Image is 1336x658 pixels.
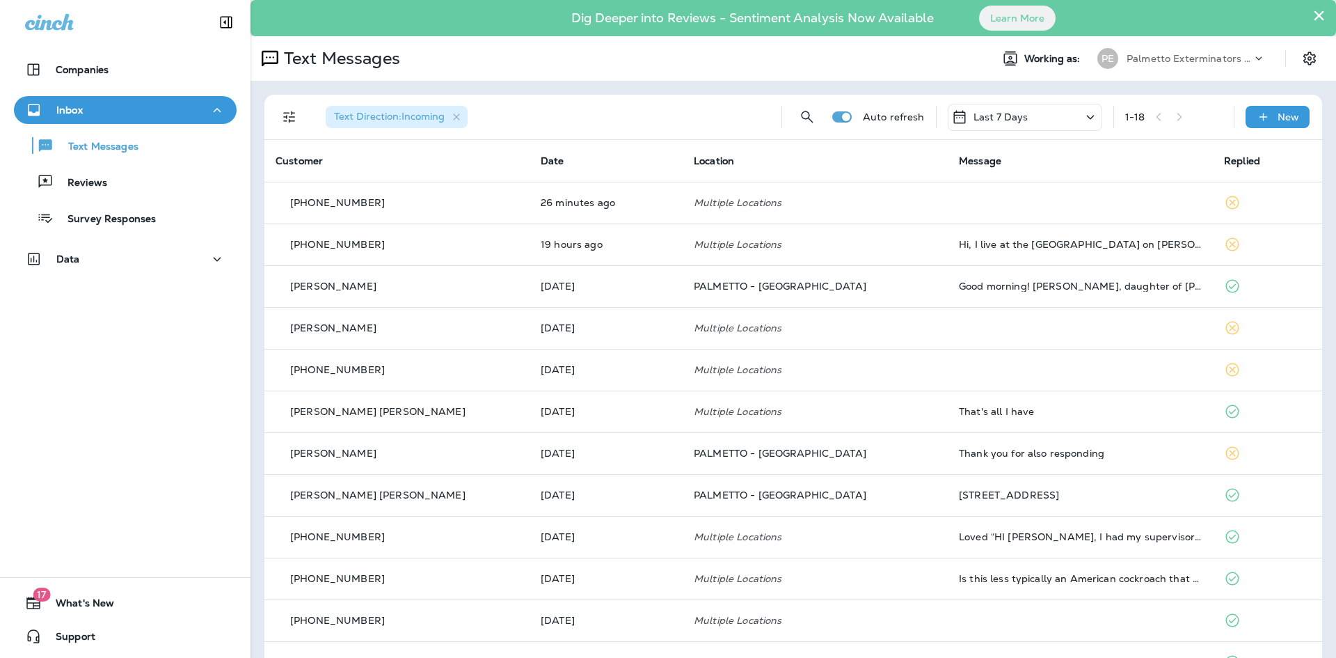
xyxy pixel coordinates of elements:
[541,239,671,250] p: Oct 1, 2025 01:41 PM
[863,111,925,123] p: Auto refresh
[694,447,866,460] span: PALMETTO - [GEOGRAPHIC_DATA]
[959,239,1202,250] div: Hi, I live at the Island Park Condos on Daniel Island. Our association has a pest contract with y...
[290,448,376,459] p: [PERSON_NAME]
[959,489,1202,501] div: 1078 Glenshaw St. North Charleston, SC 29405
[541,489,671,501] p: Sep 26, 2025 04:32 PM
[793,103,821,131] button: Search Messages
[541,406,671,417] p: Sep 30, 2025 09:26 AM
[959,406,1202,417] div: That's all I have
[14,589,237,617] button: 17What's New
[42,597,114,614] span: What's New
[1127,53,1252,64] p: Palmetto Exterminators LLC
[290,281,376,292] p: [PERSON_NAME]
[541,197,671,208] p: Oct 2, 2025 08:37 AM
[14,56,237,84] button: Companies
[14,167,237,196] button: Reviews
[541,573,671,584] p: Sep 26, 2025 12:01 PM
[290,322,376,334] p: [PERSON_NAME]
[334,110,445,123] span: Text Direction : Incoming
[14,622,237,650] button: Support
[979,6,1056,31] button: Learn More
[54,177,107,190] p: Reviews
[959,531,1202,542] div: Loved “HI Lindsay, I had my supervisor look at your photo and it does appear to be an american co...
[541,155,564,167] span: Date
[290,406,466,417] p: [PERSON_NAME] [PERSON_NAME]
[1097,48,1118,69] div: PE
[959,281,1202,292] div: Good morning! Gayle Fellers, daughter of Calvin Cloninger will be there at 10:30 to let Sean in. ...
[278,48,400,69] p: Text Messages
[56,64,109,75] p: Companies
[56,104,83,116] p: Inbox
[42,631,95,648] span: Support
[959,573,1202,584] div: Is this less typically an American cockroach that would suddenly appear on my table could it have...
[54,141,138,154] p: Text Messages
[290,364,385,375] p: [PHONE_NUMBER]
[541,364,671,375] p: Sep 30, 2025 09:55 AM
[290,489,466,501] p: [PERSON_NAME] [PERSON_NAME]
[694,239,937,250] p: Multiple Locations
[54,213,156,226] p: Survey Responses
[14,245,237,273] button: Data
[694,364,937,375] p: Multiple Locations
[694,489,866,501] span: PALMETTO - [GEOGRAPHIC_DATA]
[14,96,237,124] button: Inbox
[694,322,937,334] p: Multiple Locations
[694,406,937,417] p: Multiple Locations
[973,111,1028,123] p: Last 7 Days
[694,280,866,292] span: PALMETTO - [GEOGRAPHIC_DATA]
[207,8,246,36] button: Collapse Sidebar
[1278,111,1299,123] p: New
[694,531,937,542] p: Multiple Locations
[694,615,937,626] p: Multiple Locations
[14,131,237,160] button: Text Messages
[959,448,1202,459] div: Thank you for also responding
[1297,46,1322,71] button: Settings
[541,615,671,626] p: Sep 26, 2025 08:58 AM
[14,203,237,233] button: Survey Responses
[694,155,734,167] span: Location
[541,448,671,459] p: Sep 29, 2025 02:26 PM
[276,155,323,167] span: Customer
[290,197,385,208] p: [PHONE_NUMBER]
[1024,53,1083,65] span: Working as:
[959,155,1001,167] span: Message
[531,16,974,20] p: Dig Deeper into Reviews - Sentiment Analysis Now Available
[326,106,468,128] div: Text Direction:Incoming
[541,281,671,292] p: Oct 1, 2025 08:06 AM
[541,531,671,542] p: Sep 26, 2025 03:53 PM
[290,573,385,584] p: [PHONE_NUMBER]
[694,573,937,584] p: Multiple Locations
[1224,155,1260,167] span: Replied
[276,103,303,131] button: Filters
[290,615,385,626] p: [PHONE_NUMBER]
[33,588,50,602] span: 17
[56,253,80,265] p: Data
[1125,111,1145,123] div: 1 - 18
[1312,4,1326,26] button: Close
[290,531,385,542] p: [PHONE_NUMBER]
[541,322,671,334] p: Sep 30, 2025 10:30 AM
[694,197,937,208] p: Multiple Locations
[290,239,385,250] p: [PHONE_NUMBER]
